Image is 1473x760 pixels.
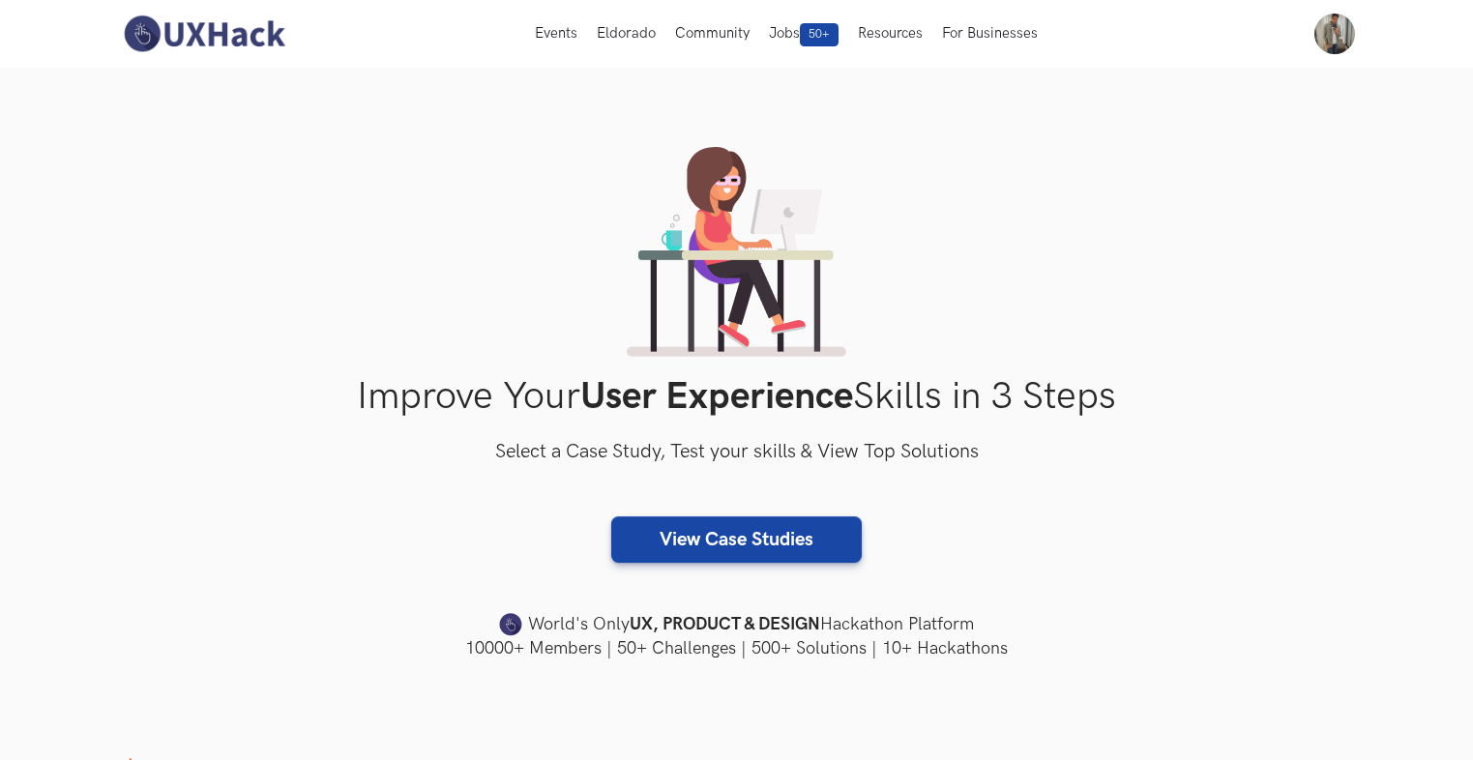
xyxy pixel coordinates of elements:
img: Your profile pic [1314,14,1355,54]
span: 50+ [800,23,839,46]
img: uxhack-favicon-image.png [499,612,522,637]
img: lady working on laptop [627,147,846,357]
strong: UX, PRODUCT & DESIGN [630,611,820,638]
h3: Select a Case Study, Test your skills & View Top Solutions [118,437,1356,468]
strong: User Experience [580,374,853,420]
h4: World's Only Hackathon Platform [118,611,1356,638]
h4: 10000+ Members | 50+ Challenges | 500+ Solutions | 10+ Hackathons [118,636,1356,660]
a: View Case Studies [611,516,862,563]
h1: Improve Your Skills in 3 Steps [118,374,1356,420]
img: UXHack-logo.png [118,14,290,54]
